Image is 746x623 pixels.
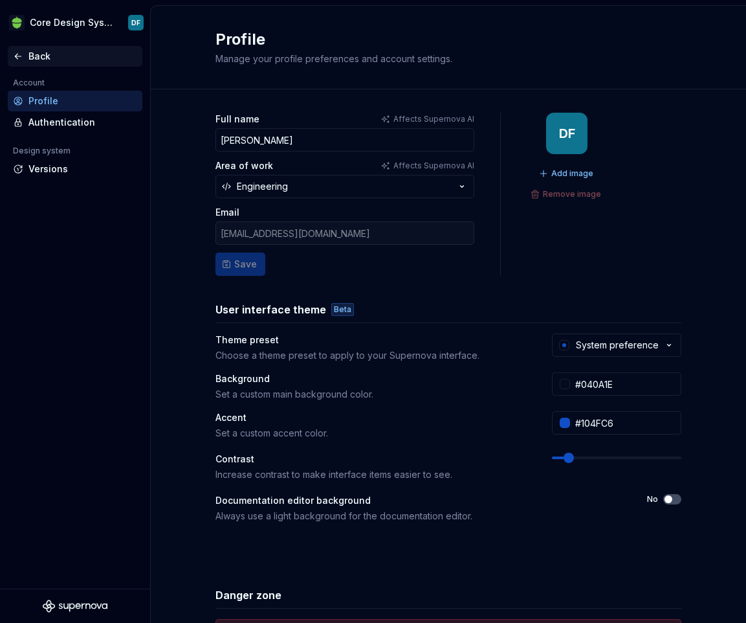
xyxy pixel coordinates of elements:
[331,303,354,316] div: Beta
[215,159,273,172] label: Area of work
[647,494,658,504] label: No
[43,600,107,613] svg: Supernova Logo
[215,411,529,424] div: Accent
[393,161,474,171] p: Affects Supernova AI
[215,510,624,523] div: Always use a light background for the documentation editor.
[570,411,681,435] input: #104FC6
[215,587,281,603] h3: Danger zone
[215,334,529,346] div: Theme preset
[215,206,239,219] label: Email
[8,75,50,91] div: Account
[215,53,452,64] span: Manage your profile preferences and account settings.
[215,388,529,401] div: Set a custom main background color.
[9,15,25,30] img: 236da360-d76e-47e8-bd69-d9ae43f958f1.png
[8,112,142,133] a: Authentication
[131,17,140,28] div: DF
[215,302,326,317] h3: User interface theme
[215,29,452,50] h2: Profile
[8,143,76,159] div: Design system
[576,339,659,352] div: System preference
[28,116,137,129] div: Authentication
[215,427,529,440] div: Set a custom accent color.
[215,113,259,126] label: Full name
[28,163,137,176] div: Versions
[215,468,529,481] div: Increase contrast to make interface items easier to see.
[393,114,474,124] p: Affects Supernova AI
[8,91,142,111] a: Profile
[215,453,529,466] div: Contrast
[552,334,681,357] button: System preference
[570,372,681,396] input: #FFFFFF
[215,372,529,385] div: Background
[237,180,288,193] div: Engineering
[215,494,624,507] div: Documentation editor background
[8,159,142,179] a: Versions
[3,8,148,37] button: Core Design SystemDF
[535,164,599,183] button: Add image
[30,16,113,29] div: Core Design System
[215,349,529,362] div: Choose a theme preset to apply to your Supernova interface.
[559,128,575,139] div: DF
[8,46,142,67] a: Back
[28,95,137,108] div: Profile
[551,168,593,179] span: Add image
[28,50,137,63] div: Back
